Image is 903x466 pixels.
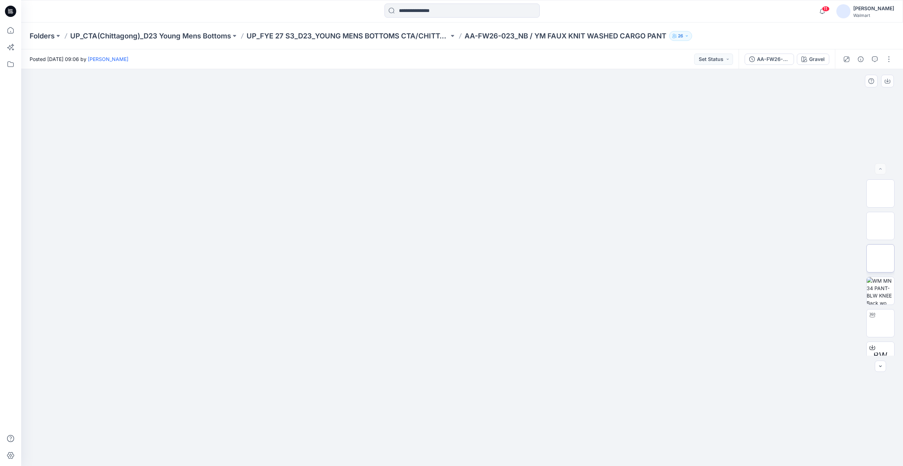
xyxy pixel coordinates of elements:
p: AA-FW26-023_NB / YM FAUX KNIT WASHED CARGO PANT [465,31,666,41]
a: UP_CTA(Chittagong)_D23 Young Mens Bottoms [70,31,231,41]
div: Walmart [853,13,894,18]
img: WM MN 34 PANT-BLW KNEE Turntable with Avatar [867,309,894,337]
div: Gravel [809,55,825,63]
button: Details [855,54,866,65]
img: avatar [836,4,850,18]
button: AA-FW26-052_ALL CC_GE E WAIST CARGO PANT [745,54,794,65]
div: [PERSON_NAME] [853,4,894,13]
a: UP_FYE 27 S3_D23_YOUNG MENS BOTTOMS CTA/CHITTAGONG [247,31,449,41]
p: 26 [678,32,683,40]
button: 26 [669,31,692,41]
a: Folders [30,31,55,41]
img: WM MN 34 PANT-BLW KNEE Back wo Avatar [867,277,894,305]
span: Posted [DATE] 09:06 by [30,55,128,63]
span: BW [873,349,887,362]
a: [PERSON_NAME] [88,56,128,62]
button: Gravel [797,54,829,65]
div: AA-FW26-052_ALL CC_GE E WAIST CARGO PANT [757,55,789,63]
span: 11 [822,6,830,12]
